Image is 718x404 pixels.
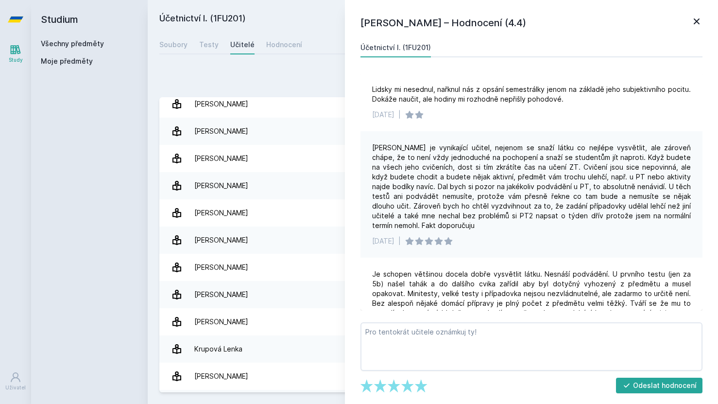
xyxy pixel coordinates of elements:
[159,90,706,118] a: [PERSON_NAME] 2 hodnocení 5.0
[230,40,255,50] div: Učitelé
[199,40,219,50] div: Testy
[199,35,219,54] a: Testy
[159,145,706,172] a: [PERSON_NAME] 3 hodnocení 1.7
[372,143,691,230] div: [PERSON_NAME] je vynikající učitel, nejenom se snaží látku co nejlépe vysvětlit, ale zároveň cháp...
[266,35,302,54] a: Hodnocení
[372,269,691,328] div: Je schopen většinou docela dobře vysvětlit látku. Nesnáší podvádění. U prvního testu (jen za 5b) ...
[194,176,248,195] div: [PERSON_NAME]
[266,40,302,50] div: Hodnocení
[230,35,255,54] a: Učitelé
[194,367,248,386] div: [PERSON_NAME]
[194,230,248,250] div: [PERSON_NAME]
[194,149,248,168] div: [PERSON_NAME]
[159,363,706,390] a: [PERSON_NAME] 8 hodnocení 4.6
[159,118,706,145] a: [PERSON_NAME] 2 hodnocení 1.0
[159,12,598,27] h2: Účetnictví I. (1FU201)
[159,308,706,335] a: [PERSON_NAME] 2 hodnocení 4.5
[2,367,29,396] a: Uživatel
[194,94,248,114] div: [PERSON_NAME]
[372,85,691,104] div: Lidsky mi nesednul, nařknul nás z opsání semestrálky jenom na základě jeho subjektivního pocitu. ...
[159,199,706,227] a: [PERSON_NAME] 60 hodnocení 2.0
[616,378,703,393] button: Odeslat hodnocení
[159,40,188,50] div: Soubory
[41,56,93,66] span: Moje předměty
[159,35,188,54] a: Soubory
[194,339,242,359] div: Krupová Lenka
[398,236,401,246] div: |
[9,56,23,64] div: Study
[159,172,706,199] a: [PERSON_NAME] 13 hodnocení 3.2
[194,122,248,141] div: [PERSON_NAME]
[159,335,706,363] a: Krupová Lenka 20 hodnocení 4.5
[5,384,26,391] div: Uživatel
[41,39,104,48] a: Všechny předměty
[372,236,394,246] div: [DATE]
[159,281,706,308] a: [PERSON_NAME] 2 hodnocení 3.5
[398,110,401,120] div: |
[194,312,248,332] div: [PERSON_NAME]
[159,254,706,281] a: [PERSON_NAME] 8 hodnocení 4.4
[372,110,394,120] div: [DATE]
[194,203,248,223] div: [PERSON_NAME]
[159,227,706,254] a: [PERSON_NAME] 4 hodnocení 4.3
[194,285,248,304] div: [PERSON_NAME]
[2,39,29,69] a: Study
[194,258,248,277] div: [PERSON_NAME]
